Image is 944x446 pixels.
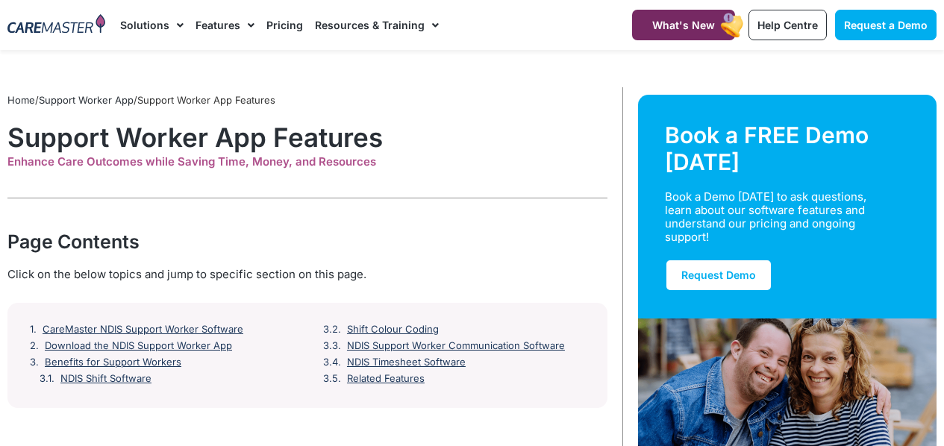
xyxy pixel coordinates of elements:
[665,259,772,292] a: Request Demo
[60,373,151,385] a: NDIS Shift Software
[757,19,818,31] span: Help Centre
[347,324,439,336] a: Shift Colour Coding
[7,94,275,106] span: / /
[45,357,181,368] a: Benefits for Support Workers
[7,155,607,169] div: Enhance Care Outcomes while Saving Time, Money, and Resources
[681,268,756,281] span: Request Demo
[7,94,35,106] a: Home
[665,190,893,244] div: Book a Demo [DATE] to ask questions, learn about our software features and understand our pricing...
[748,10,827,40] a: Help Centre
[43,324,243,336] a: CareMaster NDIS Support Worker Software
[45,340,232,352] a: Download the NDIS Support Worker App
[7,266,607,283] div: Click on the below topics and jump to specific section on this page.
[7,122,607,153] h1: Support Worker App Features
[137,94,275,106] span: Support Worker App Features
[347,340,565,352] a: NDIS Support Worker Communication Software
[835,10,937,40] a: Request a Demo
[665,122,910,175] div: Book a FREE Demo [DATE]
[39,94,134,106] a: Support Worker App
[844,19,928,31] span: Request a Demo
[632,10,735,40] a: What's New
[347,357,466,368] a: NDIS Timesheet Software
[7,14,105,36] img: CareMaster Logo
[652,19,715,31] span: What's New
[7,228,607,255] div: Page Contents
[347,373,425,385] a: Related Features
